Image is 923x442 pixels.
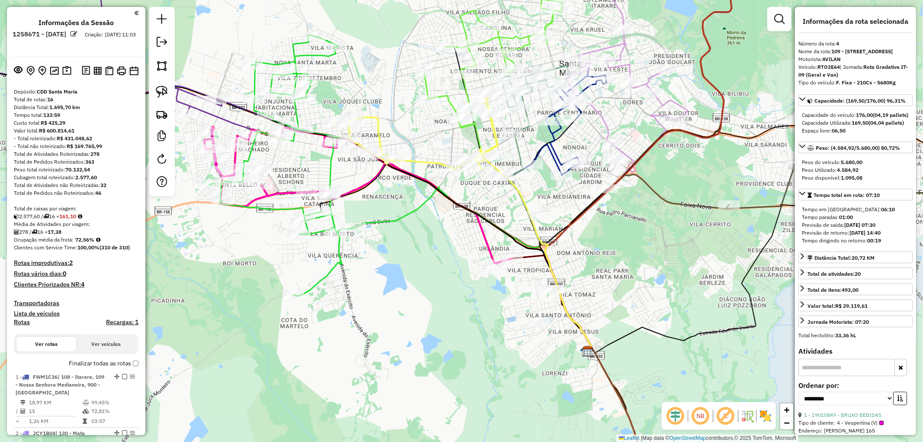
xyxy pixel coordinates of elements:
[14,142,138,150] div: - Total não roteirizado:
[842,287,859,293] strong: 493,00
[14,236,74,243] span: Ocupação média da frota:
[780,416,793,429] a: Zoom out
[552,100,574,109] div: Atividade não roteirizada - UFFA REDE DE LOJAS DE PROXIMIDADE LTDA
[55,430,85,436] span: | 130 - Mata
[36,64,48,77] button: Adicionar Atividades
[83,409,89,414] i: % de utilização da cubagem
[25,64,36,77] button: Centralizar mapa no depósito ou ponto de apoio
[802,159,862,165] span: Peso do veículo:
[873,112,908,118] strong: (04,19 pallets)
[152,105,171,124] a: Criar rota
[492,172,514,181] div: Atividade não roteirizada - POSTO SAO FRANCISCO
[759,409,772,423] img: Exibir/Ocultar setores
[43,214,49,219] i: Total de rotas
[798,347,913,355] h4: Atividades
[740,409,754,423] img: Fluxo de ruas
[807,318,869,326] div: Jornada Motorista: 07:20
[16,417,20,426] td: =
[69,259,73,267] strong: 2
[95,190,101,196] strong: 46
[91,407,135,416] td: 72,81%
[82,31,140,39] div: Criação: [DATE] 11:03
[852,119,868,126] strong: 169,50
[20,400,26,405] i: Distância Total
[14,166,138,174] div: Peso total roteirizado:
[835,303,868,309] strong: R$ 29.119,61
[501,129,522,138] div: Atividade não roteirizada - D' TUDO
[14,88,138,96] div: Depósito:
[798,48,913,55] div: Nome da rota:
[39,19,114,27] h4: Informações da Sessão
[798,40,913,48] div: Número da rota:
[816,145,900,151] span: Peso: (4.584,92/5.680,00) 80,72%
[14,174,138,181] div: Cubagem total roteirizado:
[115,65,128,77] button: Imprimir Rotas
[16,407,20,416] td: /
[48,65,61,76] button: Otimizar todas as rotas
[90,151,100,157] strong: 278
[798,427,913,435] div: Endereço: [PERSON_NAME] 165
[130,430,135,436] em: Opções
[63,270,66,277] strong: 0
[669,435,706,441] a: OpenStreetMap
[807,254,875,262] div: Distância Total:
[14,281,138,288] h4: Clientes Priorizados NR:
[76,337,136,352] button: Ver veículos
[153,150,170,170] a: Reroteirizar Sessão
[153,10,170,30] a: Nova sessão e pesquisa
[814,97,906,104] span: Capacidade: (169,50/176,00) 96,31%
[802,166,909,174] div: Peso Utilizado:
[14,244,77,251] span: Clientes com Service Time:
[841,174,862,181] strong: 1.095,08
[133,361,138,366] input: Finalizar todas as rotas
[411,61,433,69] div: Atividade não roteirizada - MERCADO ALIANCA
[665,406,686,426] span: Ocultar deslocamento
[156,108,168,120] img: Criar rota
[114,430,119,436] em: Alterar sequência das rotas
[807,302,868,310] div: Valor total:
[92,65,103,76] button: Visualizar relatório de Roteirização
[540,88,561,97] div: Atividade não roteirizada - BAR DO PINGO
[13,30,67,38] h6: 1258671 - [DATE]
[855,271,861,277] strong: 20
[558,87,580,96] div: Atividade não roteirizada - Restaurante e Churra
[153,127,170,147] a: Criar modelo
[582,346,593,357] img: CDD Santa Maria
[49,104,80,110] strong: 1.695,70 km
[641,435,642,441] span: |
[802,111,909,119] div: Capacidade do veículo:
[798,155,913,185] div: Peso: (4.584,92/5.680,00) 80,72%
[20,409,26,414] i: Total de Atividades
[14,111,138,119] div: Tempo total:
[446,163,468,172] div: Atividade não roteirizada - TONON BIER
[849,229,881,236] strong: [DATE] 14:40
[798,17,913,26] h4: Informações da rota selecionada
[13,64,25,77] button: Exibir sessão original
[114,374,119,379] em: Alterar sequência das rotas
[32,229,37,235] i: Total de rotas
[14,158,138,166] div: Total de Pedidos Roteirizados:
[14,103,138,111] div: Distância Total:
[822,56,841,62] strong: AVILAN
[69,359,138,368] label: Finalizar todas as rotas
[561,52,583,61] div: Atividade não roteirizada - FATIMA TEREZINHA DA
[29,398,82,407] td: 18,97 KM
[122,374,127,379] em: Finalizar rota
[807,286,859,294] div: Total de itens:
[96,237,100,242] em: Média calculada utilizando a maior ocupação (%Peso ou %Cubagem) de cada rota da sessão. Rotas cro...
[29,417,82,426] td: 1,26 KM
[839,214,853,220] strong: 01:00
[14,319,30,326] a: Rotas
[798,94,913,106] a: Capacidade: (169,50/176,00) 96,31%
[41,119,65,126] strong: R$ 425,29
[715,406,736,426] span: Exibir rótulo
[807,271,861,277] span: Total de atividades:
[75,236,94,243] strong: 72,56%
[14,181,138,189] div: Total de Atividades não Roteirizadas:
[867,237,881,244] strong: 00:19
[837,419,884,427] span: 4 - Vespertina (V)
[802,221,909,229] div: Previsão de saída:
[91,398,135,407] td: 99,45%
[14,229,19,235] i: Total de Atividades
[798,63,913,79] div: Veículo:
